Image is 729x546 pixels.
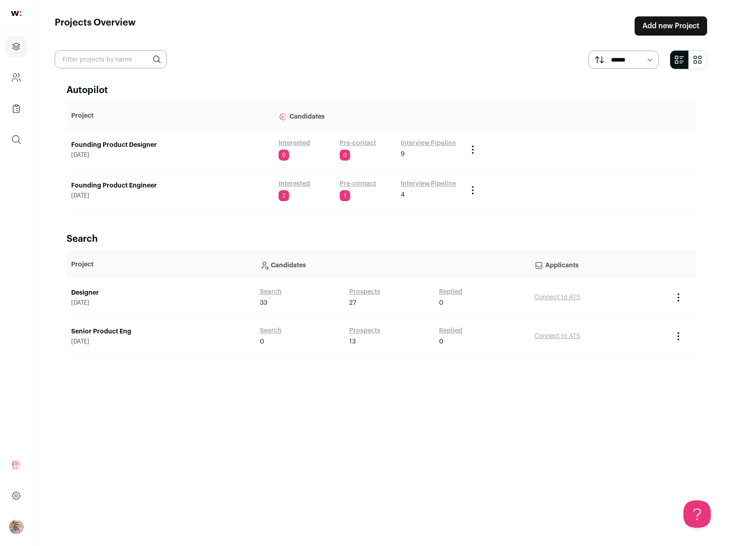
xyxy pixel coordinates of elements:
[71,140,269,150] a: Founding Product Designer
[401,150,405,159] span: 9
[401,139,456,148] a: Interview Pipeline
[534,294,580,301] a: Connect to ATS
[9,520,24,534] button: Open dropdown
[349,326,380,335] a: Prospects
[673,331,684,342] button: Project Actions
[534,255,664,274] p: Applicants
[439,298,444,307] span: 0
[260,255,525,274] p: Candidates
[467,185,478,196] button: Project Actions
[9,520,24,534] img: 190284-medium_jpg
[55,16,136,36] h1: Projects Overview
[401,179,456,188] a: Interview Pipeline
[534,333,580,339] a: Connect to ATS
[71,260,251,269] p: Project
[260,287,282,296] a: Search
[5,67,27,88] a: Company and ATS Settings
[279,179,310,188] a: Interested
[71,111,269,120] p: Project
[71,327,251,336] a: Senior Product Eng
[260,298,267,307] span: 33
[67,84,696,97] h2: Autopilot
[71,192,269,199] span: [DATE]
[439,326,462,335] a: Replied
[279,150,289,161] span: 0
[349,287,380,296] a: Prospects
[635,16,707,36] a: Add new Project
[279,107,458,125] p: Candidates
[71,299,251,307] span: [DATE]
[673,292,684,303] button: Project Actions
[279,139,310,148] a: Interested
[5,36,27,57] a: Projects
[349,298,356,307] span: 27
[279,190,289,201] span: 2
[683,500,711,528] iframe: Help Scout Beacon - Open
[439,337,444,346] span: 0
[340,150,350,161] span: 0
[67,233,696,245] h2: Search
[401,190,405,199] span: 4
[340,179,376,188] a: Pre-contact
[5,98,27,120] a: Company Lists
[260,326,282,335] a: Search
[55,50,167,68] input: Filter projects by name
[71,181,269,190] a: Founding Product Engineer
[71,338,251,345] span: [DATE]
[71,288,251,297] a: Designer
[467,144,478,155] button: Project Actions
[71,151,269,159] span: [DATE]
[439,287,462,296] a: Replied
[11,11,21,16] img: wellfound-shorthand-0d5821cbd27db2630d0214b213865d53afaa358527fdda9d0ea32b1df1b89c2c.svg
[260,337,264,346] span: 0
[340,139,376,148] a: Pre-contact
[349,337,356,346] span: 13
[340,190,350,201] span: 1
